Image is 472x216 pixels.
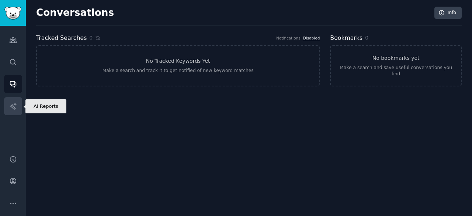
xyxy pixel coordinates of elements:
h2: Bookmarks [330,34,362,43]
img: GummySearch logo [4,7,21,20]
h3: No bookmarks yet [372,54,420,62]
div: Make a search and save useful conversations you find [336,65,456,78]
div: Notifications [276,35,301,41]
h2: Tracked Searches [36,34,87,43]
a: Info [434,7,462,19]
h3: No Tracked Keywords Yet [146,57,210,65]
span: 0 [89,34,93,42]
div: Make a search and track it to get notified of new keyword matches [103,68,254,74]
a: Disabled [303,36,320,40]
span: 0 [365,35,368,41]
a: No Tracked Keywords YetMake a search and track it to get notified of new keyword matches [36,45,320,86]
h2: Conversations [36,7,114,19]
a: No bookmarks yetMake a search and save useful conversations you find [330,45,462,86]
